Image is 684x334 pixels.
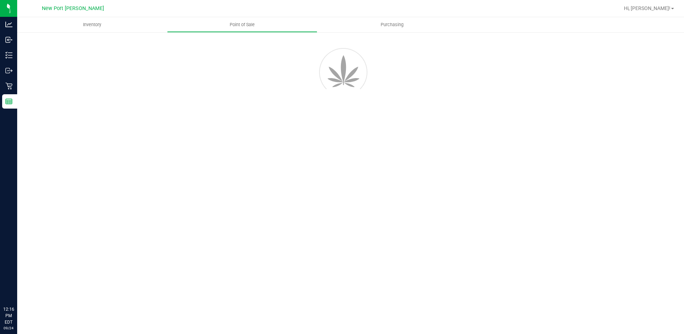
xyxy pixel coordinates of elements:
p: 12:16 PM EDT [3,306,14,325]
span: Point of Sale [220,22,264,28]
inline-svg: Reports [5,98,13,105]
span: Hi, [PERSON_NAME]! [624,5,670,11]
inline-svg: Inbound [5,36,13,43]
inline-svg: Inventory [5,52,13,59]
p: 09/24 [3,325,14,331]
inline-svg: Analytics [5,21,13,28]
span: Purchasing [371,22,413,28]
a: Inventory [17,17,167,32]
inline-svg: Retail [5,82,13,90]
a: Purchasing [317,17,467,32]
inline-svg: Outbound [5,67,13,74]
span: New Port [PERSON_NAME] [42,5,104,11]
span: Inventory [73,22,111,28]
a: Point of Sale [167,17,317,32]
